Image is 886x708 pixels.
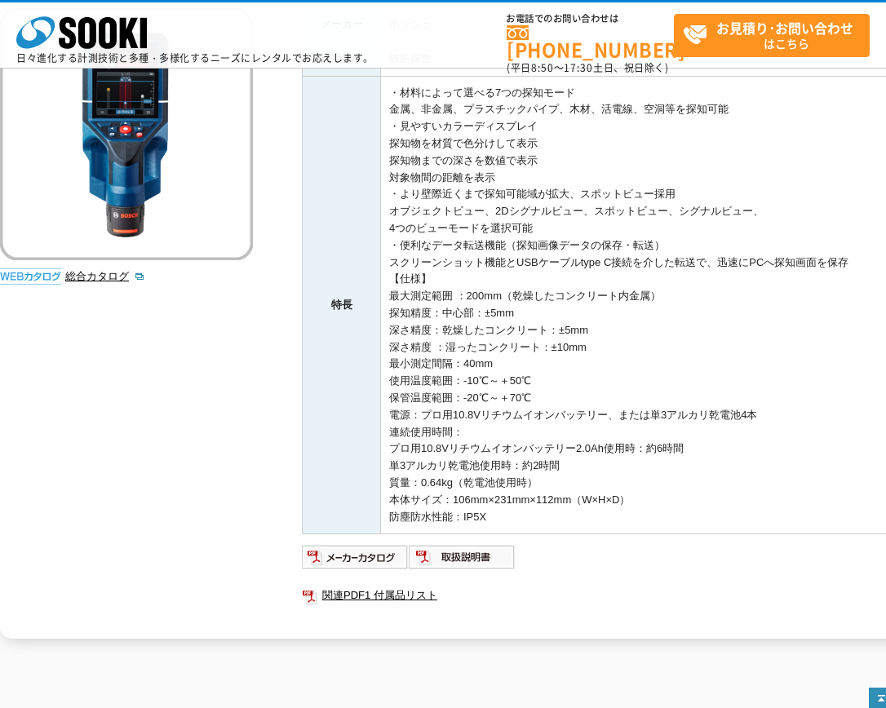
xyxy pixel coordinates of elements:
[531,60,554,75] span: 8:50
[507,14,674,24] span: お電話でのお問い合わせは
[507,60,668,75] span: (平日 ～ 土日、祝日除く)
[65,270,145,282] a: 総合カタログ
[716,18,853,38] strong: お見積り･お問い合わせ
[303,76,381,534] th: 特長
[409,555,516,568] a: 取扱説明書
[302,544,409,570] img: メーカーカタログ
[302,555,409,568] a: メーカーカタログ
[564,60,593,75] span: 17:30
[16,53,374,63] p: 日々進化する計測技術と多種・多様化するニーズにレンタルでお応えします。
[409,544,516,570] img: 取扱説明書
[683,15,869,55] span: はこちら
[674,14,870,57] a: お見積り･お問い合わせはこちら
[507,25,674,59] a: [PHONE_NUMBER]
